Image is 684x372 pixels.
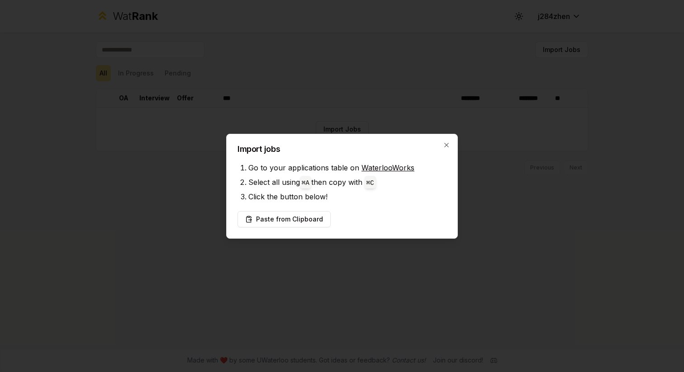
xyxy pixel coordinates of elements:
button: Paste from Clipboard [237,211,331,227]
code: ⌘ C [366,179,374,187]
li: Go to your applications table on [248,160,446,175]
a: WaterlooWorks [361,163,414,172]
li: Click the button below! [248,189,446,204]
li: Select all using then copy with [248,175,446,189]
h2: Import jobs [237,145,446,153]
code: ⌘ A [302,179,309,187]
